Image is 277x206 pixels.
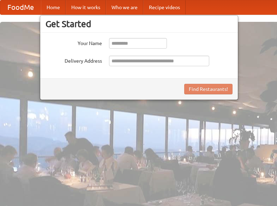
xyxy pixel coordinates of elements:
[66,0,106,14] a: How it works
[106,0,143,14] a: Who we are
[0,0,41,14] a: FoodMe
[46,56,102,64] label: Delivery Address
[46,38,102,47] label: Your Name
[46,19,233,29] h3: Get Started
[184,84,233,94] button: Find Restaurants!
[41,0,66,14] a: Home
[143,0,186,14] a: Recipe videos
